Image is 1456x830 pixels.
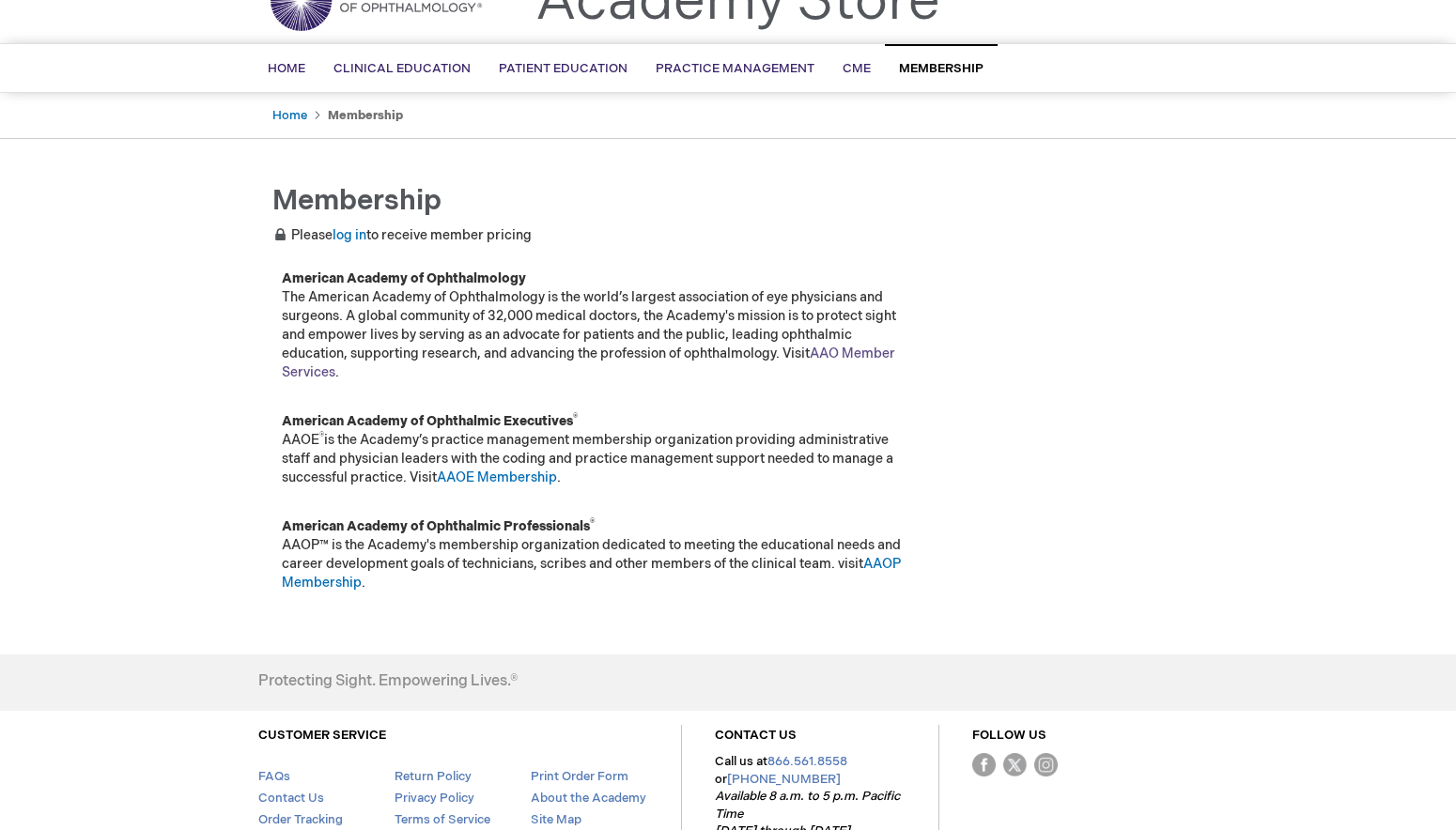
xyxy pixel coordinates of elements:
img: instagram [1034,753,1058,776]
a: Terms of Service [395,812,490,827]
strong: American Academy of Ophthalmic Professionals [282,518,595,534]
a: [PHONE_NUMBER] [727,772,841,787]
a: Order Tracking [258,812,343,827]
span: Please to receive member pricing [272,227,532,243]
p: The American Academy of Ophthalmology is the world’s largest association of eye physicians and su... [282,269,911,382]
a: FAQs [258,769,290,784]
a: Print Order Form [531,769,628,784]
p: AAOE is the Academy’s practice management membership organization providing administrative staff ... [282,412,911,487]
sup: ® [319,431,324,442]
img: Twitter [1003,753,1027,776]
span: Practice Management [656,61,814,76]
h4: Protecting Sight. Empowering Lives.® [258,673,518,690]
a: CUSTOMER SERVICE [258,728,386,743]
strong: American Academy of Ophthalmology [282,270,526,286]
a: FOLLOW US [972,728,1046,743]
a: Contact Us [258,791,324,806]
a: Return Policy [395,769,472,784]
a: CONTACT US [715,728,797,743]
strong: Membership [328,108,403,123]
span: Home [268,61,305,76]
span: Membership [272,184,441,218]
sup: ® [590,517,595,529]
span: Patient Education [499,61,627,76]
span: CME [843,61,871,76]
a: 866.561.8558 [767,754,847,769]
a: Site Map [531,812,581,827]
a: About the Academy [531,791,646,806]
strong: American Academy of Ophthalmic Executives [282,413,578,429]
a: Privacy Policy [395,791,474,806]
img: Facebook [972,753,996,776]
a: Home [272,108,307,123]
span: Clinical Education [333,61,471,76]
p: AAOP™ is the Academy's membership organization dedicated to meeting the educational needs and car... [282,517,911,592]
a: log in [333,227,366,243]
sup: ® [573,412,578,423]
span: Membership [899,61,984,76]
a: AAOE Membership [437,469,557,485]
